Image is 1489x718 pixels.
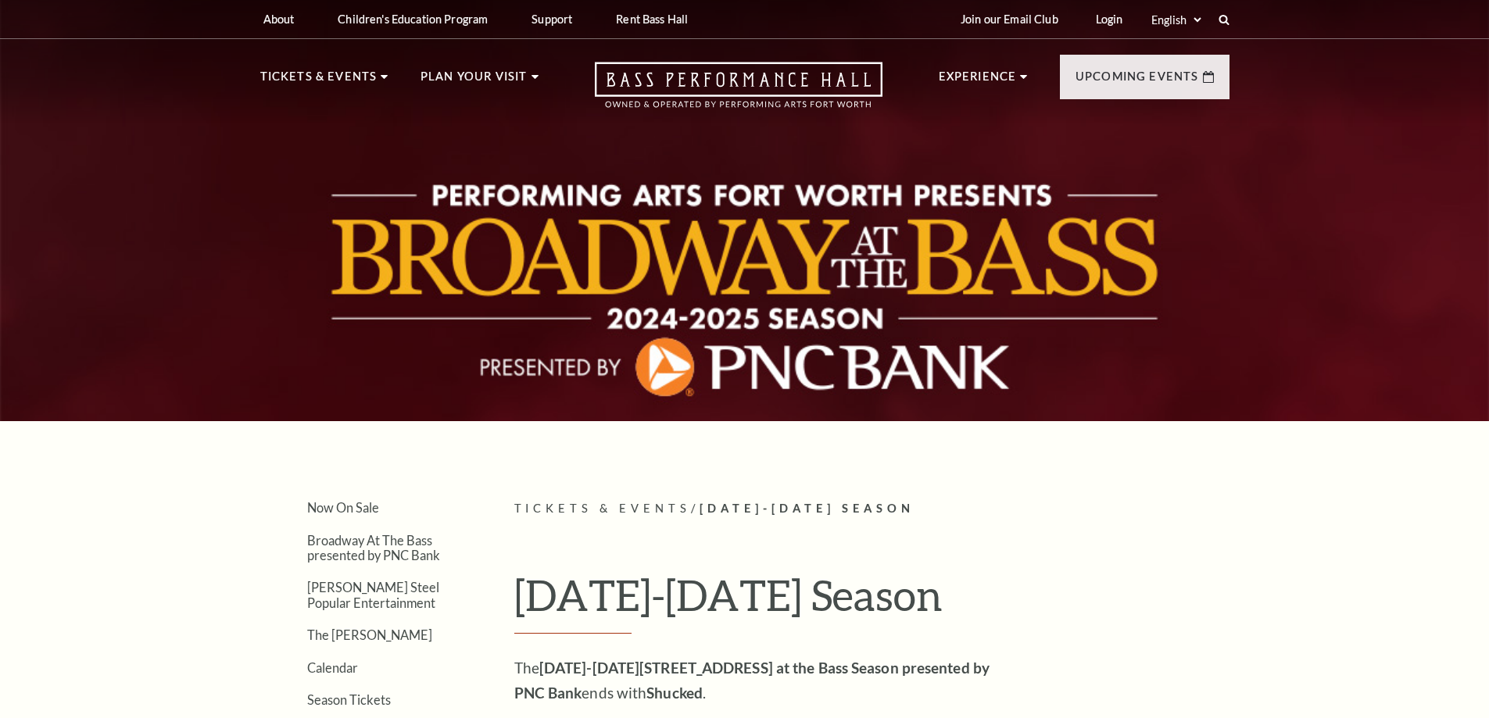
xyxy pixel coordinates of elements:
span: [DATE]-[DATE] Season [700,502,915,515]
p: Support [532,13,572,26]
p: Upcoming Events [1076,67,1199,95]
p: Children's Education Program [338,13,488,26]
a: Season Tickets [307,692,391,707]
p: Experience [939,67,1017,95]
strong: [DATE]-[DATE][STREET_ADDRESS] at the Bass Season presented by PNC Bank [514,659,990,702]
h1: [DATE]-[DATE] Season [514,570,1229,634]
a: The [PERSON_NAME] [307,627,432,642]
p: About [263,13,295,26]
p: Rent Bass Hall [616,13,688,26]
a: Now On Sale [307,500,379,515]
select: Select: [1148,13,1204,27]
a: [PERSON_NAME] Steel Popular Entertainment [307,580,439,609]
strong: Shucked [646,684,703,702]
p: The ends with . [514,655,1022,705]
p: Tickets & Events [260,67,378,95]
p: / [514,499,1229,519]
p: Plan Your Visit [421,67,528,95]
span: Tickets & Events [514,502,692,515]
a: Calendar [307,660,358,675]
a: Broadway At The Bass presented by PNC Bank [307,533,440,563]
